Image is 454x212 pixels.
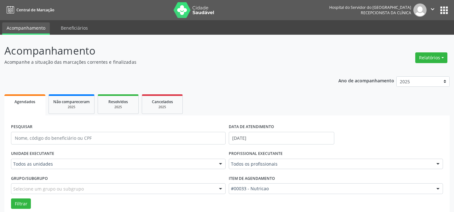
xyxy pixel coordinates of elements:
[102,105,134,109] div: 2025
[361,10,411,15] span: Recepcionista da clínica
[231,185,430,192] span: #00033 - Nutricao
[413,3,427,17] img: img
[53,105,90,109] div: 2025
[152,99,173,104] span: Cancelados
[11,174,48,183] label: Grupo/Subgrupo
[13,161,213,167] span: Todos as unidades
[147,105,178,109] div: 2025
[439,5,450,16] button: apps
[56,22,92,33] a: Beneficiários
[11,149,54,159] label: UNIDADE EXECUTANTE
[14,99,35,104] span: Agendados
[429,6,436,13] i: 
[229,122,274,132] label: DATA DE ATENDIMENTO
[229,149,283,159] label: PROFISSIONAL EXECUTANTE
[16,7,54,13] span: Central de Marcação
[338,76,394,84] p: Ano de acompanhamento
[329,5,411,10] div: Hospital do Servidor do [GEOGRAPHIC_DATA]
[13,185,84,192] span: Selecione um grupo ou subgrupo
[415,52,447,63] button: Relatórios
[11,132,226,144] input: Nome, código do beneficiário ou CPF
[11,122,32,132] label: PESQUISAR
[231,161,430,167] span: Todos os profissionais
[229,132,334,144] input: Selecione um intervalo
[427,3,439,17] button: 
[53,99,90,104] span: Não compareceram
[2,22,50,35] a: Acompanhamento
[4,59,316,65] p: Acompanhe a situação das marcações correntes e finalizadas
[108,99,128,104] span: Resolvidos
[4,5,54,15] a: Central de Marcação
[11,198,31,209] button: Filtrar
[229,174,275,183] label: Item de agendamento
[4,43,316,59] p: Acompanhamento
